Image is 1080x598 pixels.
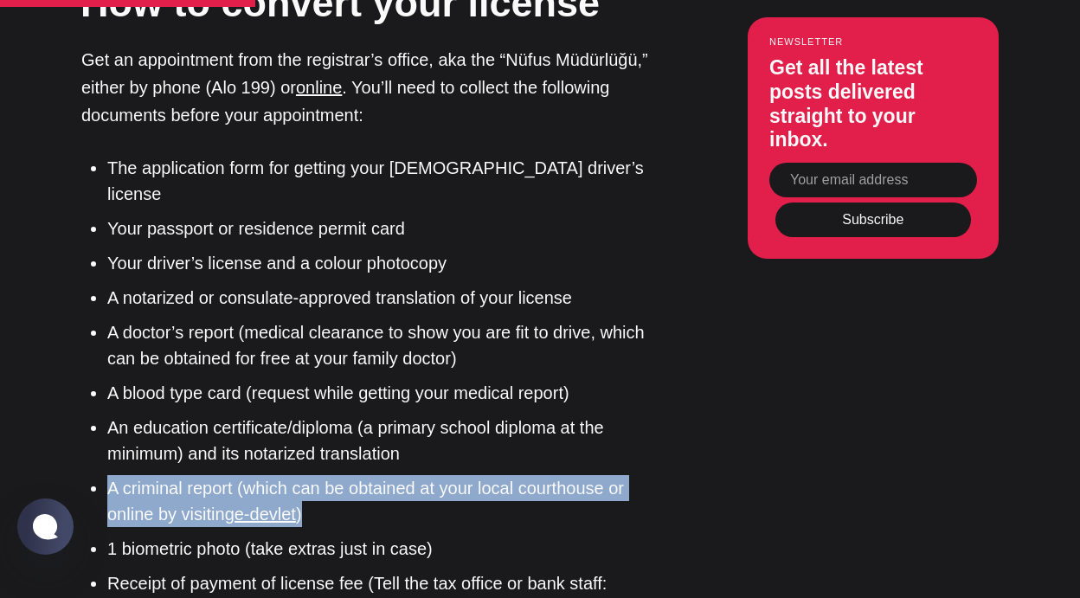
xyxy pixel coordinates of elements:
[107,155,661,207] li: The application form for getting your [DEMOGRAPHIC_DATA] driver’s license
[769,37,977,48] small: Newsletter
[107,285,661,311] li: A notarized or consulate-approved translation of your license
[296,78,342,97] a: online
[107,536,661,562] li: 1 biometric photo (take extras just in case)
[107,415,661,466] li: An education certificate/diploma (a primary school diploma at the minimum) and its notarized tran...
[107,250,661,276] li: Your driver’s license and a colour photocopy
[107,380,661,406] li: A blood type card (request while getting your medical report)
[107,475,661,527] li: A criminal report (which can be obtained at your local courthouse or online by visiting )
[81,46,661,129] p: Get an appointment from the registrar’s office, aka the “Nüfus Müdürlüğü,” either by phone (Alo 1...
[775,203,971,237] button: Subscribe
[107,319,661,371] li: A doctor’s report (medical clearance to show you are fit to drive, which can be obtained for free...
[107,215,661,241] li: Your passport or residence permit card
[769,57,977,152] h3: Get all the latest posts delivered straight to your inbox.
[769,164,977,198] input: Your email address
[235,505,296,524] a: e-devlet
